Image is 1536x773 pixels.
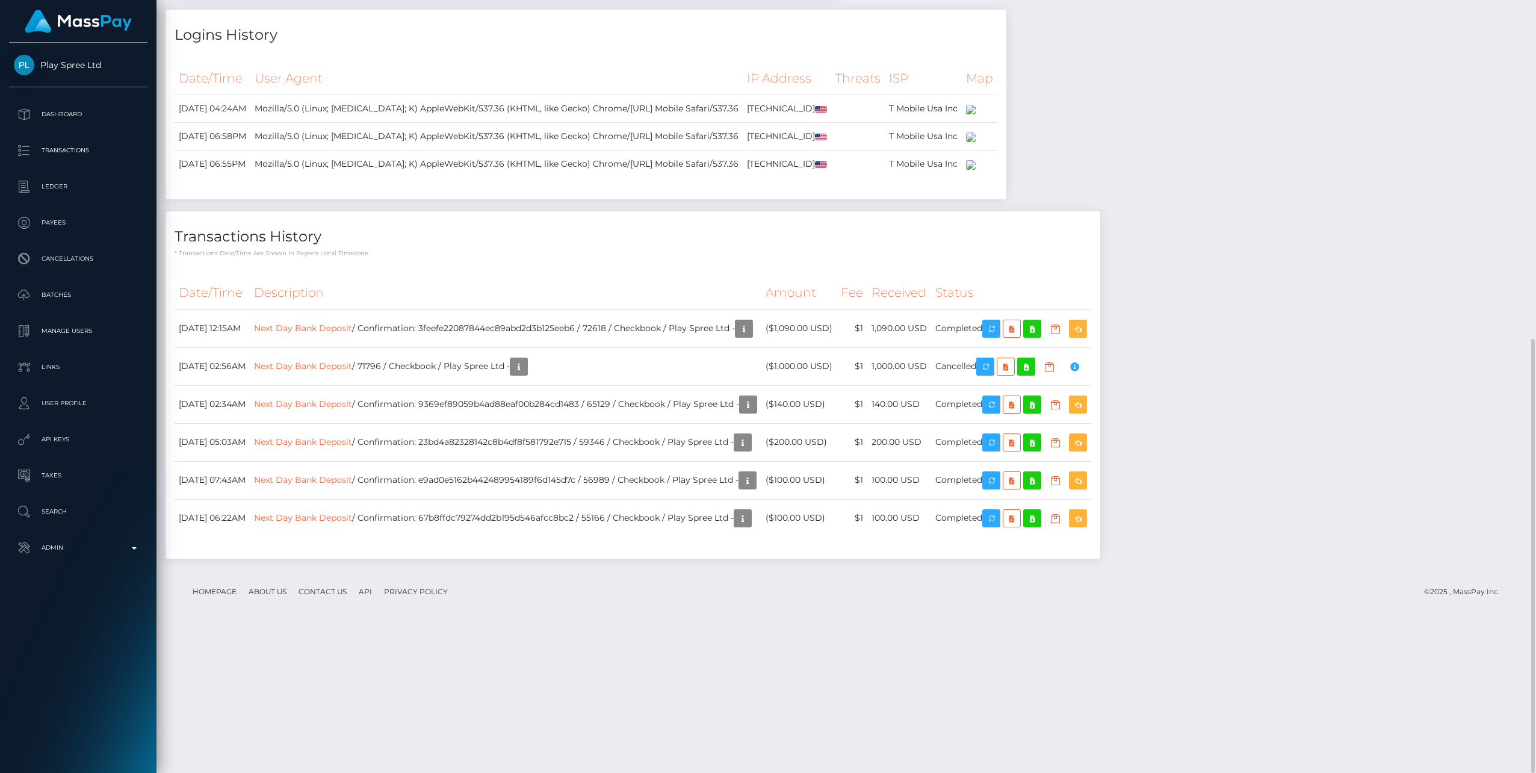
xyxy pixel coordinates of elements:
p: Dashboard [14,105,143,123]
td: Completed [931,385,1091,423]
th: Fee [837,276,867,309]
a: Privacy Policy [379,582,453,601]
a: Search [9,497,147,527]
th: Description [250,276,761,309]
p: Search [14,503,143,521]
td: / Confirmation: 3feefe22087844ec89abd2d3b125eeb6 / 72618 / Checkbook / Play Spree Ltd - [250,309,761,347]
a: About Us [244,582,291,601]
a: Next Day Bank Deposit [254,512,352,523]
p: Taxes [14,467,143,485]
td: Completed [931,423,1091,461]
a: Taxes [9,461,147,491]
a: Next Day Bank Deposit [254,360,352,371]
td: Cancelled [931,347,1091,385]
th: ISP [885,62,962,95]
td: / Confirmation: 23bd4a82328142c8b4df8f581792e715 / 59346 / Checkbook / Play Spree Ltd - [250,423,761,461]
div: © 2025 , MassPay Inc. [1424,585,1509,598]
td: 100.00 USD [867,461,931,499]
img: us.png [815,106,827,113]
td: $1 [837,385,867,423]
a: API Keys [9,424,147,455]
img: MassPay Logo [25,10,132,33]
th: Map [962,62,997,95]
td: [DATE] 05:03AM [175,423,250,461]
td: [DATE] 06:55PM [175,151,250,178]
td: [DATE] 02:56AM [175,347,250,385]
p: Batches [14,286,143,304]
img: us.png [815,161,827,168]
th: Date/Time [175,62,250,95]
td: T Mobile Usa Inc [885,95,962,123]
a: Contact Us [294,582,351,601]
th: Received [867,276,931,309]
td: [TECHNICAL_ID] [743,95,831,123]
a: Next Day Bank Deposit [254,398,352,409]
p: User Profile [14,394,143,412]
p: Manage Users [14,322,143,340]
td: / Confirmation: e9ad0e5162b442489954189f6d145d7c / 56989 / Checkbook / Play Spree Ltd - [250,461,761,499]
td: $1 [837,423,867,461]
td: 100.00 USD [867,499,931,537]
td: [DATE] 06:22AM [175,499,250,537]
img: us.png [815,134,827,140]
th: Date/Time [175,276,250,309]
p: Ledger [14,178,143,196]
td: 140.00 USD [867,385,931,423]
p: Payees [14,214,143,232]
td: T Mobile Usa Inc [885,123,962,151]
a: User Profile [9,388,147,418]
a: Manage Users [9,316,147,346]
td: ($1,000.00 USD) [761,347,837,385]
a: API [354,582,377,601]
h4: Logins History [175,25,997,46]
td: ($100.00 USD) [761,499,837,537]
td: Completed [931,309,1091,347]
td: Completed [931,461,1091,499]
p: Transactions [14,141,143,160]
a: Homepage [188,582,241,601]
img: 200x100 [966,160,976,170]
td: 200.00 USD [867,423,931,461]
p: * Transactions date/time are shown in payee's local timezone [175,249,1091,258]
a: Transactions [9,135,147,166]
td: Mozilla/5.0 (Linux; [MEDICAL_DATA]; K) AppleWebKit/537.36 (KHTML, like Gecko) Chrome/[URL] Mobile... [250,95,743,123]
a: Next Day Bank Deposit [254,436,352,447]
td: ($140.00 USD) [761,385,837,423]
td: ($200.00 USD) [761,423,837,461]
p: Cancellations [14,250,143,268]
td: / 71796 / Checkbook / Play Spree Ltd - [250,347,761,385]
a: Dashboard [9,99,147,129]
th: User Agent [250,62,743,95]
p: API Keys [14,430,143,449]
td: / Confirmation: 9369ef89059b4ad88eaf00b284cd1483 / 65129 / Checkbook / Play Spree Ltd - [250,385,761,423]
th: Amount [761,276,837,309]
a: Next Day Bank Deposit [254,474,352,485]
button: Copied! [1063,355,1086,378]
td: [DATE] 04:24AM [175,95,250,123]
td: $1 [837,309,867,347]
img: 200x100 [966,105,976,114]
td: [DATE] 07:43AM [175,461,250,499]
a: Batches [9,280,147,310]
th: IP Address [743,62,831,95]
td: ($1,090.00 USD) [761,309,837,347]
td: Mozilla/5.0 (Linux; [MEDICAL_DATA]; K) AppleWebKit/537.36 (KHTML, like Gecko) Chrome/[URL] Mobile... [250,151,743,178]
td: Mozilla/5.0 (Linux; [MEDICAL_DATA]; K) AppleWebKit/537.36 (KHTML, like Gecko) Chrome/[URL] Mobile... [250,123,743,151]
td: [TECHNICAL_ID] [743,151,831,178]
td: ($100.00 USD) [761,461,837,499]
p: Admin [14,539,143,557]
th: Status [931,276,1091,309]
td: 1,000.00 USD [867,347,931,385]
td: $1 [837,499,867,537]
a: Cancellations [9,244,147,274]
a: Admin [9,533,147,563]
span: Play Spree Ltd [9,60,147,70]
h4: Transactions History [175,226,1091,247]
td: [TECHNICAL_ID] [743,123,831,151]
td: T Mobile Usa Inc [885,151,962,178]
img: 200x100 [966,132,976,142]
td: $1 [837,347,867,385]
a: Payees [9,208,147,238]
img: Play Spree Ltd [14,55,34,75]
td: 1,090.00 USD [867,309,931,347]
